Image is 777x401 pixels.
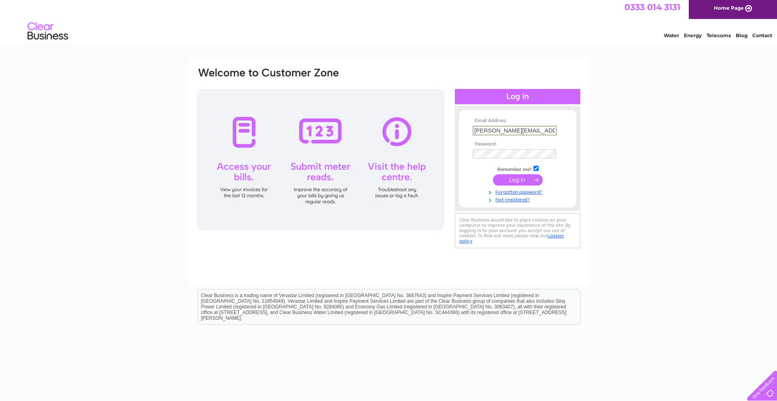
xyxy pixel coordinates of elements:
a: Water [664,34,679,40]
div: Clear Business is a trading name of Verastar Limited (registered in [GEOGRAPHIC_DATA] No. 3667643... [198,4,580,39]
a: 0333 014 3131 [624,4,680,14]
div: Clear Business would like to place cookies on your computer to improve your experience of the sit... [455,213,580,248]
th: Email Address: [471,118,565,124]
img: logo.png [27,21,68,46]
a: Energy [684,34,702,40]
th: Password: [471,141,565,147]
a: Contact [752,34,772,40]
td: Remember me? [471,165,565,173]
a: Blog [736,34,747,40]
a: cookies policy [459,233,564,244]
a: Not registered? [473,195,565,203]
a: Forgotten password? [473,188,565,195]
a: Telecoms [707,34,731,40]
input: Submit [493,174,543,186]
